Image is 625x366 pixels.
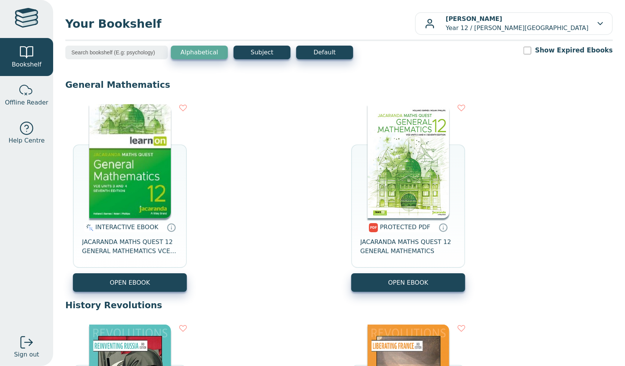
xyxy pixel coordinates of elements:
span: Bookshelf [12,60,41,69]
span: Offline Reader [5,98,48,107]
a: Protected PDFs cannot be printed, copied or shared. They can be accessed online through Education... [439,223,448,232]
input: Search bookshelf (E.g: psychology) [65,46,168,59]
img: pdf.svg [369,223,378,232]
span: INTERACTIVE EBOOK [95,223,158,231]
label: Show Expired Ebooks [535,46,613,55]
button: [PERSON_NAME]Year 12 / [PERSON_NAME][GEOGRAPHIC_DATA] [415,12,613,35]
p: General Mathematics [65,79,613,90]
img: 325038a6-f77d-4a19-9c41-b8421be6e700.jpg [368,104,449,218]
span: Help Centre [8,136,44,145]
button: Subject [234,46,290,59]
img: interactive.svg [84,223,93,232]
img: a8063cbe-bcb7-458e-baeb-153cca7e1745.jpg [89,104,171,218]
p: Year 12 / [PERSON_NAME][GEOGRAPHIC_DATA] [446,14,589,33]
a: OPEN EBOOK [351,273,465,292]
a: Interactive eBooks are accessed online via the publisher’s portal. They contain interactive resou... [167,223,176,232]
button: Alphabetical [171,46,228,59]
span: JACARANDA MATHS QUEST 12 GENERAL MATHEMATICS VCE UNITS 3 & 4 7E LEARNON [82,238,178,256]
span: PROTECTED PDF [380,223,431,231]
button: Default [296,46,353,59]
b: [PERSON_NAME] [446,15,502,22]
span: Your Bookshelf [65,15,415,32]
span: JACARANDA MATHS QUEST 12 GENERAL MATHEMATICS [360,238,456,256]
button: OPEN EBOOK [73,273,187,292]
p: History Revolutions [65,299,613,311]
span: Sign out [14,350,39,359]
